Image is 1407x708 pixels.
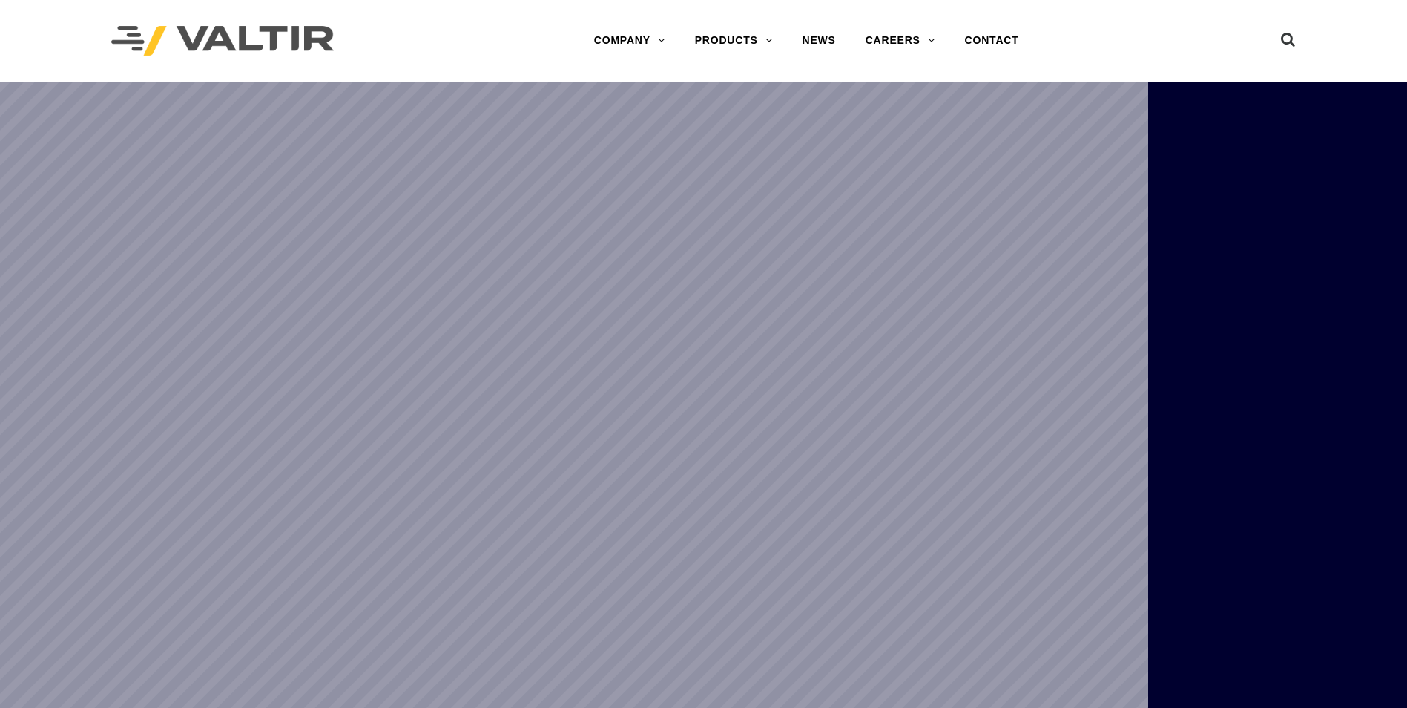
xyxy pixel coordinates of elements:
[851,26,950,56] a: CAREERS
[579,26,680,56] a: COMPANY
[788,26,851,56] a: NEWS
[111,26,334,56] img: Valtir
[950,26,1034,56] a: CONTACT
[680,26,788,56] a: PRODUCTS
